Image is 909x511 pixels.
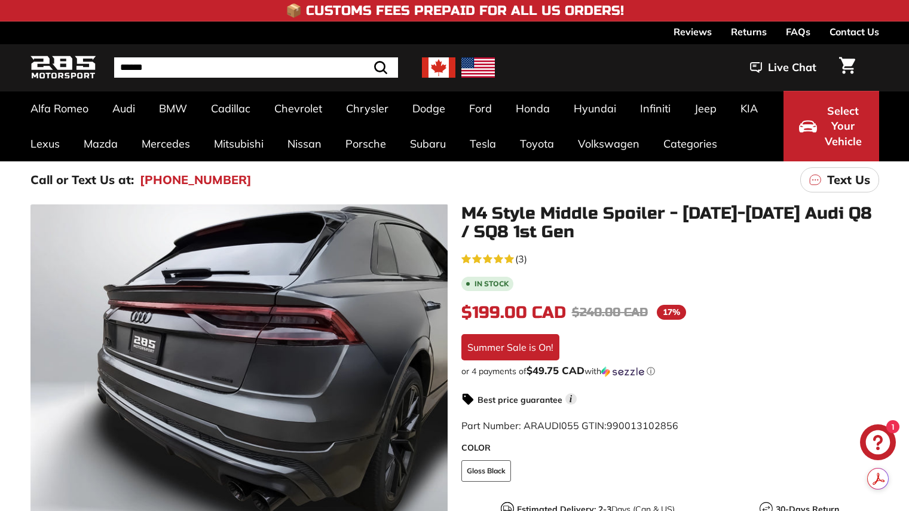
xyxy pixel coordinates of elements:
[461,302,566,323] span: $199.00 CAD
[856,424,899,463] inbox-online-store-chat: Shopify online store chat
[334,91,400,126] a: Chrysler
[674,22,712,42] a: Reviews
[783,91,879,161] button: Select Your Vehicle
[508,126,566,161] a: Toyota
[827,171,870,189] p: Text Us
[19,126,72,161] a: Lexus
[682,91,729,126] a: Jeep
[832,47,862,88] a: Cart
[830,22,879,42] a: Contact Us
[628,91,682,126] a: Infiniti
[461,442,879,454] label: COLOR
[30,171,134,189] p: Call or Text Us at:
[72,126,130,161] a: Mazda
[457,91,504,126] a: Ford
[601,366,644,377] img: Sezzle
[286,4,624,18] h4: 📦 Customs Fees Prepaid for All US Orders!
[19,91,100,126] a: Alfa Romeo
[400,91,457,126] a: Dodge
[114,57,398,78] input: Search
[461,334,559,360] div: Summer Sale is On!
[786,22,810,42] a: FAQs
[768,60,816,75] span: Live Chat
[461,420,678,432] span: Part Number: ARAUDI055 GTIN:
[565,393,577,405] span: i
[458,126,508,161] a: Tesla
[140,171,252,189] a: [PHONE_NUMBER]
[130,126,202,161] a: Mercedes
[515,252,527,266] span: (3)
[731,22,767,42] a: Returns
[30,54,96,82] img: Logo_285_Motorsport_areodynamics_components
[734,53,832,82] button: Live Chat
[147,91,199,126] a: BMW
[527,364,584,377] span: $49.75 CAD
[398,126,458,161] a: Subaru
[202,126,276,161] a: Mitsubishi
[651,126,729,161] a: Categories
[461,365,879,377] div: or 4 payments of$49.75 CADwithSezzle Click to learn more about Sezzle
[199,91,262,126] a: Cadillac
[262,91,334,126] a: Chevrolet
[276,126,333,161] a: Nissan
[800,167,879,192] a: Text Us
[333,126,398,161] a: Porsche
[562,91,628,126] a: Hyundai
[566,126,651,161] a: Volkswagen
[657,305,686,320] span: 17%
[572,305,648,320] span: $240.00 CAD
[823,103,864,149] span: Select Your Vehicle
[475,280,509,287] b: In stock
[607,420,678,432] span: 990013102856
[729,91,770,126] a: KIA
[478,394,562,405] strong: Best price guarantee
[461,250,879,266] a: 5.0 rating (3 votes)
[461,365,879,377] div: or 4 payments of with
[504,91,562,126] a: Honda
[461,204,879,241] h1: M4 Style Middle Spoiler - [DATE]-[DATE] Audi Q8 / SQ8 1st Gen
[100,91,147,126] a: Audi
